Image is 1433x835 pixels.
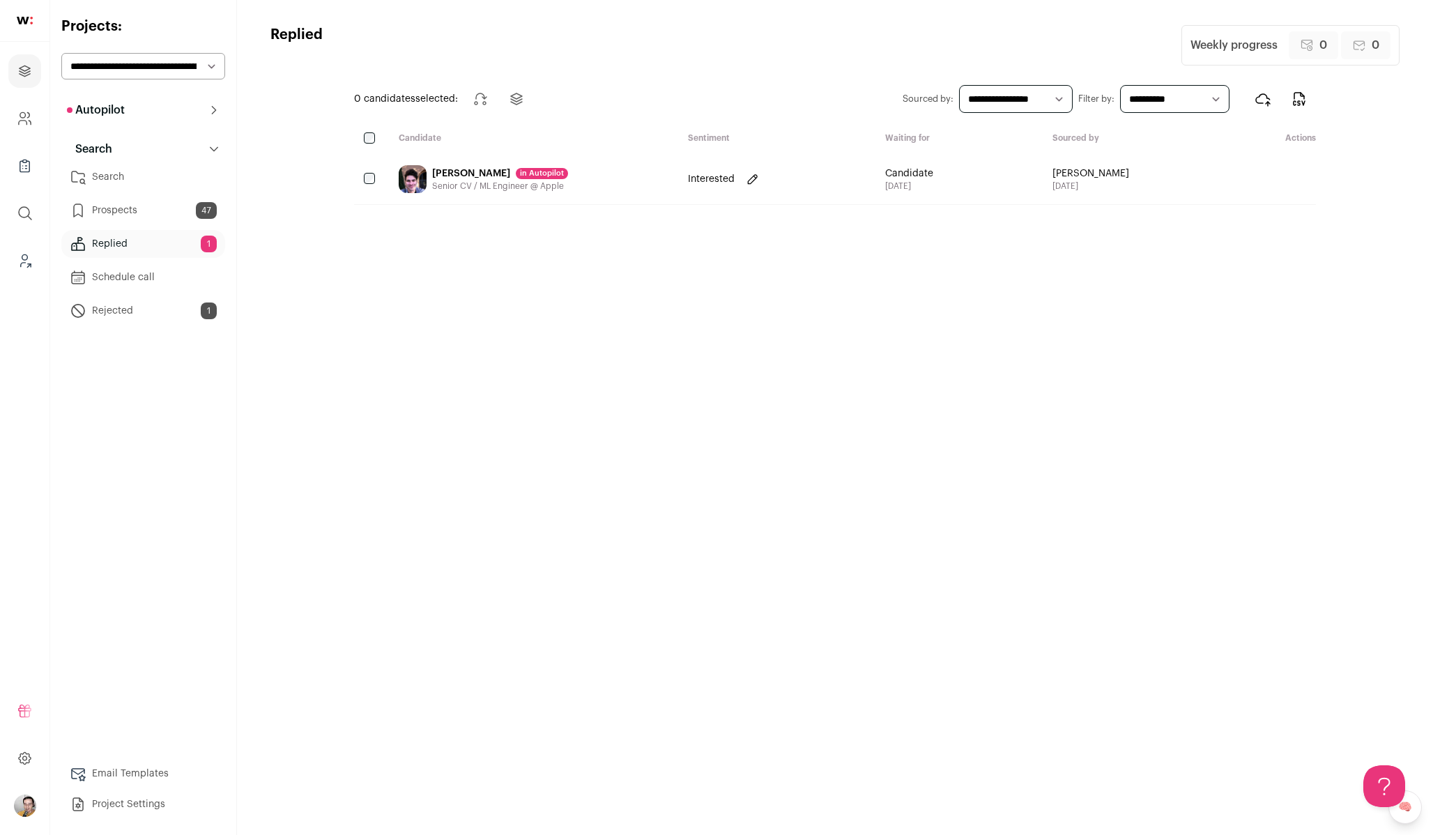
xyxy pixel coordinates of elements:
[61,263,225,291] a: Schedule call
[61,17,225,36] h2: Projects:
[432,167,568,181] div: [PERSON_NAME]
[61,96,225,124] button: Autopilot
[399,165,427,193] img: 3e4ab8ee3ec9da26a2655113b0b3b52fec03c1a288ec80fc7142773b37b8277e
[17,17,33,24] img: wellfound-shorthand-0d5821cbd27db2630d0214b213865d53afaa358527fdda9d0ea32b1df1b89c2c.svg
[8,244,41,277] a: Leads (Backoffice)
[432,181,568,192] div: Senior CV / ML Engineer @ Apple
[1388,790,1422,824] a: 🧠
[688,172,735,186] p: Interested
[1246,82,1280,116] button: Export to ATS
[874,132,1042,146] div: Waiting for
[1238,132,1316,146] div: Actions
[14,795,36,817] button: Open dropdown
[1363,765,1405,807] iframe: Help Scout Beacon - Open
[201,236,217,252] span: 1
[61,197,225,224] a: Prospects47
[270,25,323,66] h1: Replied
[61,135,225,163] button: Search
[67,102,125,118] p: Autopilot
[903,93,953,105] label: Sourced by:
[677,132,874,146] div: Sentiment
[61,297,225,325] a: Rejected1
[1282,82,1316,116] button: Export to CSV
[1052,167,1129,181] span: [PERSON_NAME]
[67,141,112,158] p: Search
[1078,93,1114,105] label: Filter by:
[354,92,458,106] span: selected:
[201,302,217,319] span: 1
[196,202,217,219] span: 47
[1372,37,1379,54] span: 0
[885,181,933,192] div: [DATE]
[8,54,41,88] a: Projects
[61,790,225,818] a: Project Settings
[1190,37,1278,54] div: Weekly progress
[61,163,225,191] a: Search
[516,168,568,179] div: in Autopilot
[8,149,41,183] a: Company Lists
[885,167,933,181] span: Candidate
[8,102,41,135] a: Company and ATS Settings
[1319,37,1327,54] span: 0
[14,795,36,817] img: 144000-medium_jpg
[61,230,225,258] a: Replied1
[1041,132,1238,146] div: Sourced by
[1052,181,1129,192] span: [DATE]
[388,132,677,146] div: Candidate
[354,94,415,104] span: 0 candidates
[61,760,225,788] a: Email Templates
